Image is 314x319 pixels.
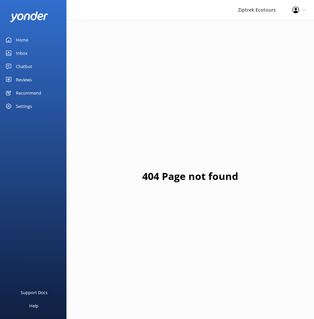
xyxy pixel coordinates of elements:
div: Home [16,33,28,46]
div: Inbox [16,46,28,60]
img: yonder-white-logo.png [10,11,48,22]
div: Settings [16,100,32,113]
div: Recommend [16,86,41,100]
div: Help [29,299,39,312]
div: Chatbot [16,60,32,73]
h1: 404 Page not found [142,168,238,184]
div: Reviews [16,73,32,86]
div: Support Docs [21,286,48,299]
